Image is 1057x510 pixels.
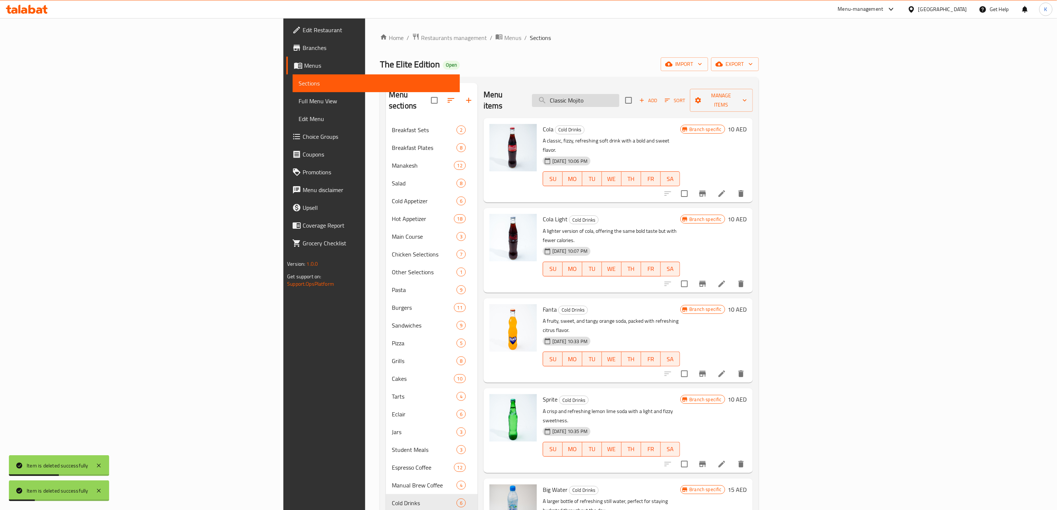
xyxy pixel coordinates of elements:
[386,370,478,387] div: Cakes10
[454,463,466,472] div: items
[694,275,711,293] button: Branch-specific-item
[392,214,454,223] span: Hot Appetizer
[622,442,641,457] button: TH
[644,354,658,365] span: FR
[602,352,622,366] button: WE
[563,352,582,366] button: MO
[661,352,680,366] button: SA
[559,396,588,405] span: Cold Drinks
[457,127,465,134] span: 2
[524,33,527,42] li: /
[546,264,560,274] span: SU
[286,39,460,57] a: Branches
[484,89,523,111] h2: Menu items
[392,463,454,472] span: Espresso Coffee
[582,442,602,457] button: TU
[457,481,466,490] div: items
[732,455,750,473] button: delete
[392,445,457,454] div: Student Meals
[664,444,677,454] span: SA
[454,374,466,383] div: items
[454,375,465,382] span: 10
[582,171,602,186] button: TU
[457,499,466,507] div: items
[605,444,619,454] span: WE
[386,316,478,334] div: Sandwiches9
[386,192,478,210] div: Cold Appetizer6
[559,396,589,405] div: Cold Drinks
[304,61,454,70] span: Menus
[677,456,692,472] span: Select to update
[454,464,465,471] span: 12
[638,96,658,105] span: Add
[549,338,590,345] span: [DATE] 10:33 PM
[728,214,747,224] h6: 10 AED
[454,304,465,311] span: 11
[303,185,454,194] span: Menu disclaimer
[728,304,747,315] h6: 10 AED
[386,228,478,245] div: Main Course3
[392,410,457,419] span: Eclair
[532,94,619,107] input: search
[392,392,457,401] span: Tarts
[286,145,460,163] a: Coupons
[687,216,725,223] span: Branch specific
[386,245,478,263] div: Chicken Selections7
[661,442,680,457] button: SA
[543,304,557,315] span: Fanta
[585,444,599,454] span: TU
[392,374,454,383] span: Cakes
[696,91,747,110] span: Manage items
[457,410,466,419] div: items
[543,484,568,495] span: Big Water
[392,427,457,436] span: Jars
[732,365,750,383] button: delete
[543,262,563,276] button: SU
[457,286,465,293] span: 9
[386,476,478,494] div: Manual Brew Coffee4
[563,442,582,457] button: MO
[286,128,460,145] a: Choice Groups
[457,197,466,205] div: items
[717,279,726,288] a: Edit menu item
[605,354,619,365] span: WE
[602,171,622,186] button: WE
[694,455,711,473] button: Branch-specific-item
[392,250,457,259] span: Chicken Selections
[622,352,641,366] button: TH
[504,33,521,42] span: Menus
[546,444,560,454] span: SU
[392,356,457,365] span: Grills
[457,179,466,188] div: items
[641,352,661,366] button: FR
[457,198,465,205] span: 6
[457,500,465,507] span: 6
[457,429,465,436] span: 3
[717,189,726,198] a: Edit menu item
[621,93,636,108] span: Select section
[392,285,457,294] span: Pasta
[457,392,466,401] div: items
[636,95,660,106] span: Add item
[732,275,750,293] button: delete
[457,269,465,276] span: 1
[386,210,478,228] div: Hot Appetizer18
[530,33,551,42] span: Sections
[694,185,711,202] button: Branch-specific-item
[457,180,465,187] span: 8
[457,358,465,365] span: 8
[287,259,305,269] span: Version:
[543,407,680,425] p: A crisp and refreshing lemon lime soda with a light and fizzy sweetness.
[457,427,466,436] div: items
[690,89,753,112] button: Manage items
[555,125,585,134] div: Cold Drinks
[457,268,466,276] div: items
[427,93,442,108] span: Select all sections
[454,303,466,312] div: items
[563,171,582,186] button: MO
[392,339,457,348] span: Pizza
